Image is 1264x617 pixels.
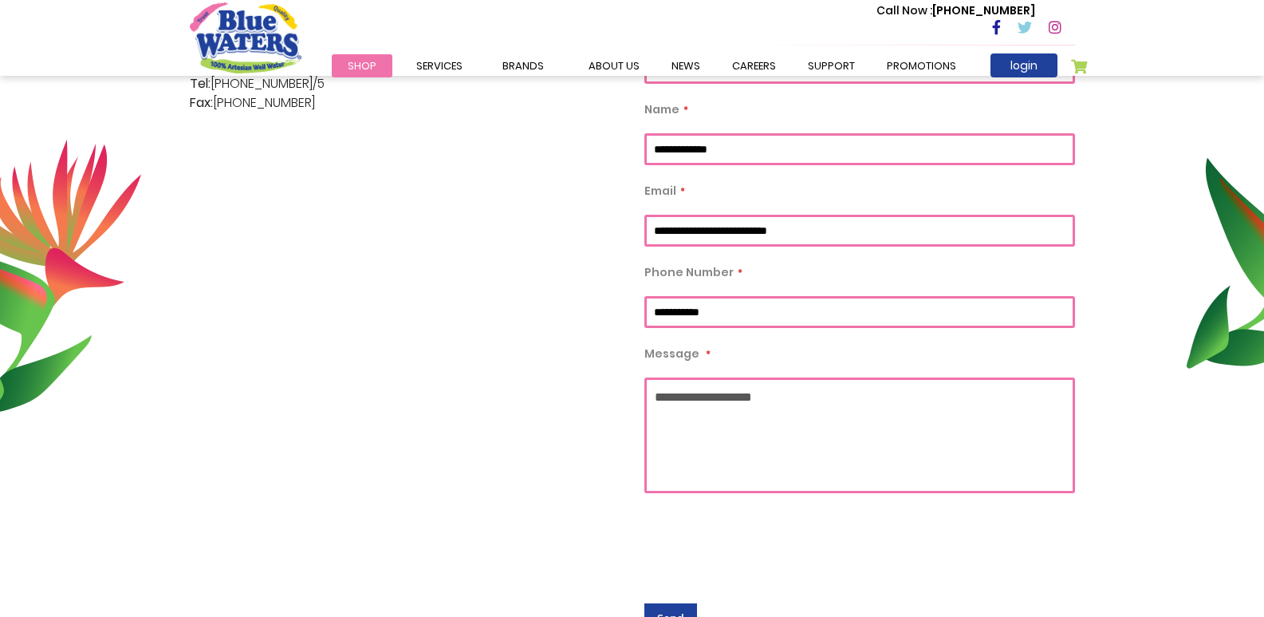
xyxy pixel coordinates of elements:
[990,53,1057,77] a: login
[716,54,792,77] a: careers
[190,93,213,113] span: Fax:
[644,264,734,280] span: Phone Number
[644,183,676,199] span: Email
[644,346,699,362] span: Message
[573,54,656,77] a: about us
[876,2,1035,19] p: [PHONE_NUMBER]
[792,54,871,77] a: support
[348,58,376,73] span: Shop
[656,54,716,77] a: News
[871,54,972,77] a: Promotions
[416,58,463,73] span: Services
[644,101,679,117] span: Name
[190,74,620,113] p: [PHONE_NUMBER]/5 [PHONE_NUMBER]
[190,74,211,93] span: Tel:
[644,509,887,572] iframe: reCAPTCHA
[876,2,932,18] span: Call Now :
[502,58,544,73] span: Brands
[190,2,301,73] a: store logo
